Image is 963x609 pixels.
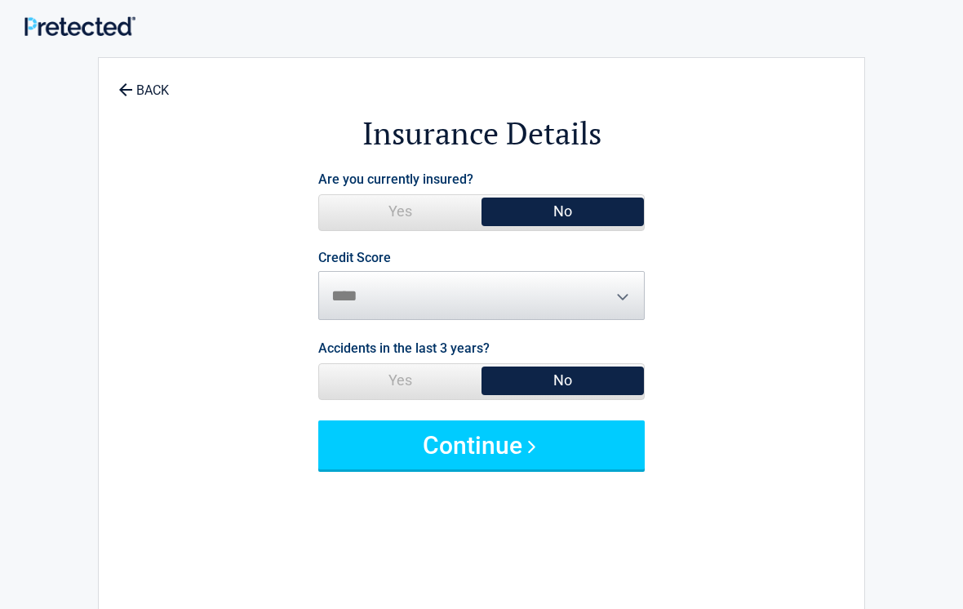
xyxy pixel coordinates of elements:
[318,337,490,359] label: Accidents in the last 3 years?
[318,420,645,469] button: Continue
[115,69,172,97] a: BACK
[318,251,391,264] label: Credit Score
[481,364,644,397] span: No
[481,195,644,228] span: No
[189,113,774,154] h2: Insurance Details
[24,16,135,37] img: Main Logo
[318,168,473,190] label: Are you currently insured?
[319,195,481,228] span: Yes
[319,364,481,397] span: Yes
